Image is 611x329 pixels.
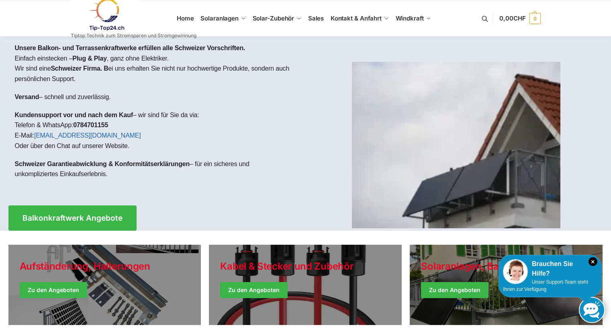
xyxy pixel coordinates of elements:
[72,55,107,62] strong: Plug & Play
[200,14,239,22] span: Solaranlagen
[589,257,597,266] i: Schließen
[308,14,324,22] span: Sales
[529,13,541,24] span: 0
[71,33,196,38] p: Tiptop Technik zum Stromsparen und Stromgewinnung
[8,37,306,193] div: Einfach einstecken – , ganz ohne Elektriker.
[197,0,249,37] a: Solaranlagen
[15,159,299,179] p: – für ein sicheres und unkompliziertes Einkaufserlebnis.
[8,245,201,325] a: Holiday Style
[15,92,299,102] p: – schnell und zuverlässig.
[499,6,540,30] a: 0,00CHF 0
[503,259,528,284] img: Customer service
[410,245,603,325] a: Winter Jackets
[15,45,245,51] strong: Unsere Balkon- und Terrassenkraftwerke erfüllen alle Schweizer Vorschriften.
[15,93,39,100] strong: Versand
[513,14,526,22] span: CHF
[73,122,108,128] strong: 0784701155
[331,14,382,22] span: Kontakt & Anfahrt
[249,0,304,37] a: Solar-Zubehör
[503,279,588,292] span: Unser Support-Team steht Ihnen zur Verfügung
[15,112,133,118] strong: Kundensupport vor und nach dem Kauf
[8,205,137,231] a: Balkonkraftwerk Angebote
[304,0,327,37] a: Sales
[352,62,560,228] img: Home 1
[209,245,402,325] a: Holiday Style
[51,65,108,72] strong: Schweizer Firma. B
[503,259,597,278] div: Brauchen Sie Hilfe?
[15,160,190,167] strong: Schweizer Garantieabwicklung & Konformitätserklärungen
[396,14,424,22] span: Windkraft
[34,132,141,139] a: [EMAIL_ADDRESS][DOMAIN_NAME]
[253,14,294,22] span: Solar-Zubehör
[327,0,392,37] a: Kontakt & Anfahrt
[392,0,434,37] a: Windkraft
[499,14,525,22] span: 0,00
[22,214,123,222] span: Balkonkraftwerk Angebote
[15,63,299,84] p: Wir sind eine ei uns erhalten Sie nicht nur hochwertige Produkte, sondern auch persönlichen Support.
[15,110,299,151] p: – wir sind für Sie da via: Telefon & WhatsApp: E-Mail: Oder über den Chat auf unserer Website.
